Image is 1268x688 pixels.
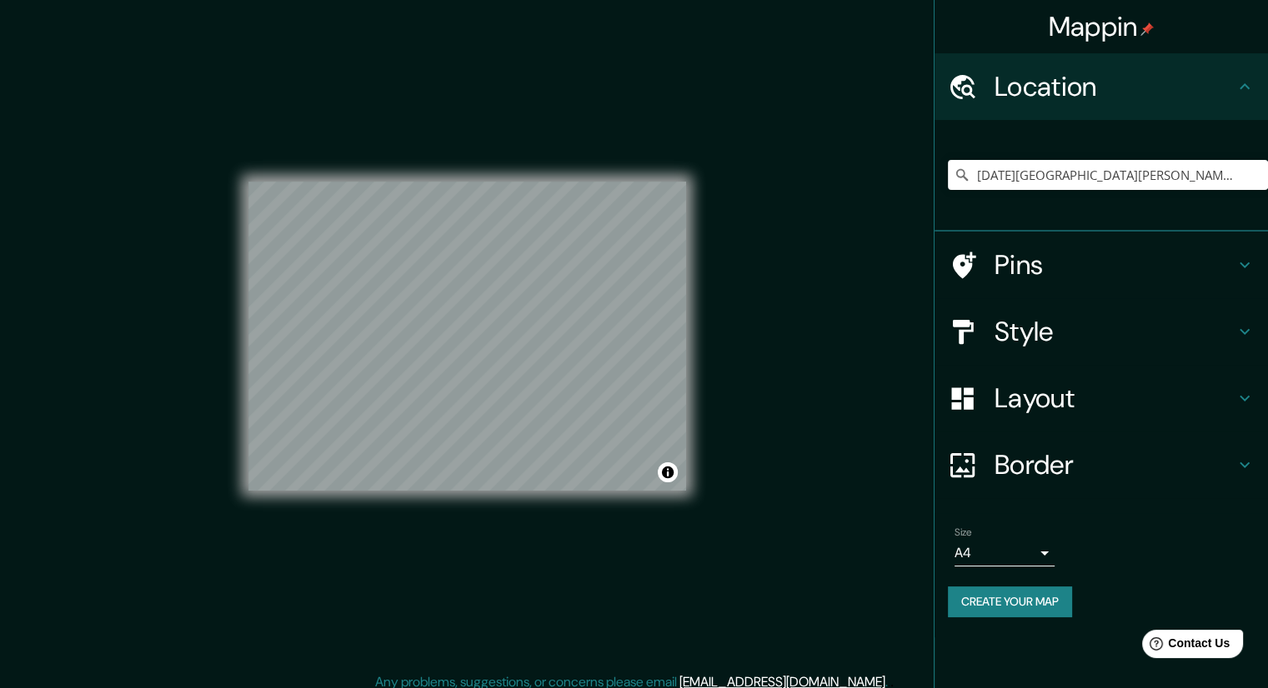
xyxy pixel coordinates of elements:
h4: Border [995,448,1235,481]
button: Toggle attribution [658,462,678,482]
h4: Mappin [1049,10,1155,43]
div: Pins [935,232,1268,298]
div: A4 [955,540,1055,566]
h4: Pins [995,248,1235,282]
h4: Style [995,315,1235,348]
div: Location [935,53,1268,120]
label: Size [955,526,972,540]
div: Border [935,431,1268,498]
input: Pick your city or area [948,160,1268,190]
h4: Location [995,70,1235,103]
canvas: Map [248,182,686,491]
img: pin-icon.png [1140,22,1154,36]
div: Style [935,298,1268,365]
button: Create your map [948,586,1072,617]
iframe: Help widget launcher [1120,623,1250,670]
h4: Layout [995,381,1235,415]
div: Layout [935,365,1268,431]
